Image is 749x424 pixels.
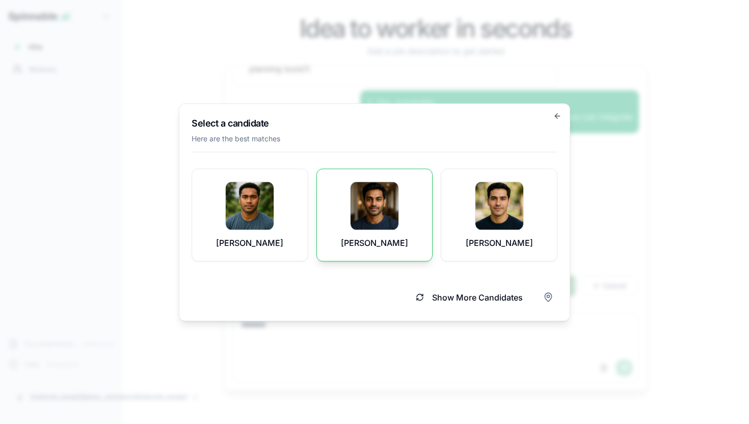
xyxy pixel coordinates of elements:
img: Dennis Mehta [351,182,398,230]
img: Eric Wilson [475,182,523,230]
button: Show More Candidates [404,286,535,308]
p: [PERSON_NAME] [216,236,283,248]
h2: Select a candidate [192,116,557,130]
p: [PERSON_NAME] [466,236,533,248]
p: Here are the best matches [192,133,557,143]
p: [PERSON_NAME] [341,236,408,248]
img: Liam Kim [226,182,274,230]
button: Filter by region [539,288,557,306]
